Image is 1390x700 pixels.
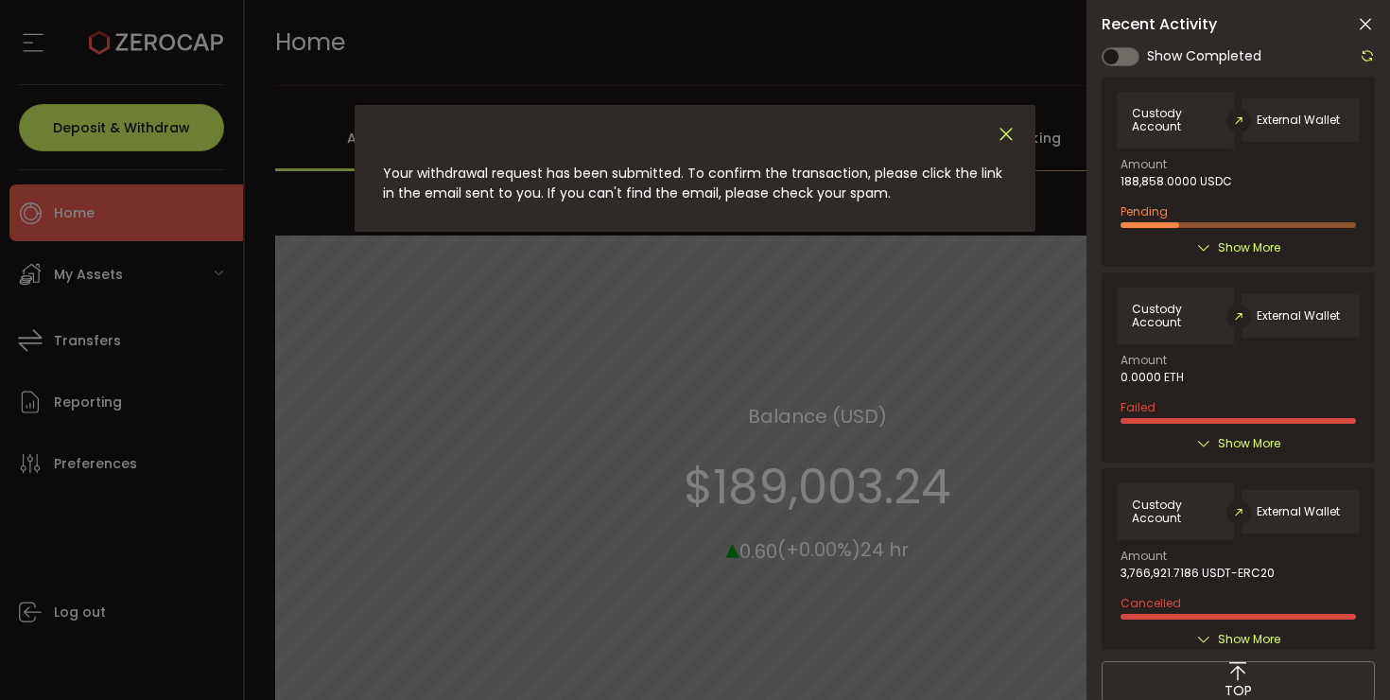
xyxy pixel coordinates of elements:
span: External Wallet [1257,505,1340,518]
span: Cancelled [1121,595,1181,611]
span: External Wallet [1257,309,1340,323]
span: Show More [1218,434,1280,453]
span: Your withdrawal request has been submitted. To confirm the transaction, please click the link in ... [383,164,1002,202]
span: External Wallet [1257,114,1340,127]
span: Show More [1218,238,1280,257]
iframe: Chat Widget [1295,609,1390,700]
span: Custody Account [1132,303,1220,329]
span: Recent Activity [1102,17,1217,32]
span: 0.0000 ETH [1121,371,1184,384]
div: Widżet czatu [1295,609,1390,700]
span: 3,766,921.7186 USDT-ERC20 [1121,567,1275,580]
span: Failed [1121,399,1155,415]
span: Amount [1121,355,1167,366]
button: Close [996,124,1016,146]
span: Show Completed [1147,46,1261,66]
div: dialog [355,105,1035,232]
span: Amount [1121,159,1167,170]
span: Amount [1121,551,1167,562]
span: 188,858.0000 USDC [1121,175,1232,188]
span: Pending [1121,203,1168,219]
span: Custody Account [1132,107,1220,133]
span: Custody Account [1132,499,1220,525]
span: Show More [1218,630,1280,649]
